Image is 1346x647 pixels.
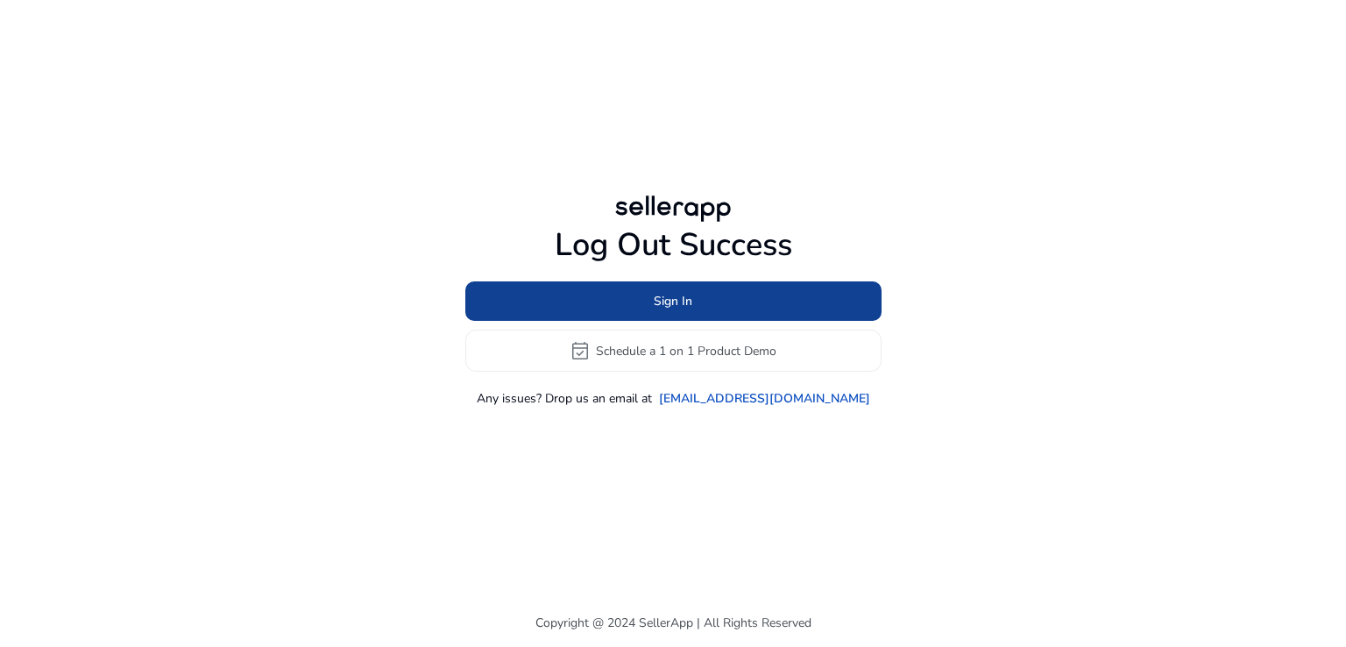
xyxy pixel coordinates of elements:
button: event_availableSchedule a 1 on 1 Product Demo [465,330,882,372]
a: [EMAIL_ADDRESS][DOMAIN_NAME] [659,389,870,408]
span: Sign In [654,292,692,310]
button: Sign In [465,281,882,321]
p: Any issues? Drop us an email at [477,389,652,408]
span: event_available [570,340,591,361]
h1: Log Out Success [465,226,882,264]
